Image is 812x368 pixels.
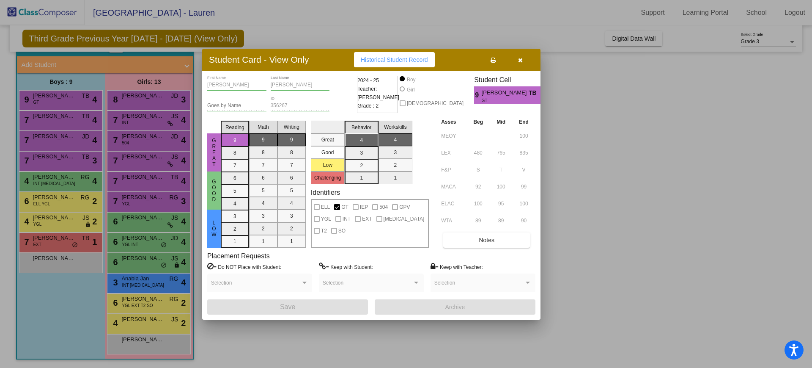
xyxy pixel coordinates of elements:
[321,214,331,224] span: YGL
[357,76,379,85] span: 2024 - 25
[512,117,535,127] th: End
[490,117,512,127] th: Mid
[384,214,425,224] span: [MEDICAL_DATA]
[319,263,373,271] label: = Keep with Student:
[445,304,465,310] span: Archive
[343,214,351,224] span: INT
[406,76,416,83] div: Boy
[207,252,270,260] label: Placement Requests
[207,263,281,271] label: = Do NOT Place with Student:
[474,76,548,84] h3: Student Cell
[271,103,330,109] input: Enter ID
[375,299,535,315] button: Archive
[207,299,368,315] button: Save
[338,226,346,236] span: SO
[341,202,348,212] span: GT
[439,117,466,127] th: Asses
[406,86,415,94] div: Girl
[399,202,410,212] span: GPV
[441,180,464,193] input: assessment
[357,85,399,102] span: Teacher: [PERSON_NAME]
[431,263,483,271] label: = Keep with Teacher:
[441,147,464,159] input: assessment
[311,188,340,196] label: Identifiers
[479,237,494,243] span: Notes
[529,89,540,97] span: TB
[357,102,379,110] span: Grade : 2
[207,103,266,109] input: goes by name
[540,90,548,100] span: 4
[280,303,295,310] span: Save
[407,98,464,108] span: [DEMOGRAPHIC_DATA]
[210,220,218,238] span: Low
[354,52,435,67] button: Historical Student Record
[361,56,428,63] span: Historical Student Record
[379,202,388,212] span: 504
[482,97,523,104] span: GT
[441,130,464,142] input: assessment
[210,138,218,167] span: Great
[441,197,464,210] input: assessment
[321,202,330,212] span: ELL
[466,117,490,127] th: Beg
[210,179,218,202] span: Good
[362,214,372,224] span: EXT
[441,214,464,227] input: assessment
[474,90,481,100] span: 9
[441,163,464,176] input: assessment
[443,232,530,248] button: Notes
[482,89,529,97] span: [PERSON_NAME]
[360,202,368,212] span: IEP
[209,54,309,65] h3: Student Card - View Only
[321,226,327,236] span: T2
